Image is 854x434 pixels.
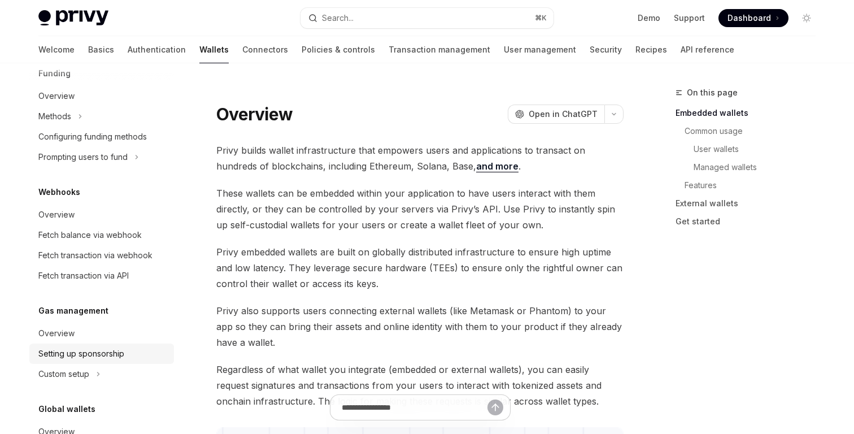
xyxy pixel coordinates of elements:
button: Toggle Prompting users to fund section [29,147,174,167]
div: Search... [322,11,354,25]
a: Welcome [38,36,75,63]
div: Setting up sponsorship [38,347,124,361]
div: Fetch transaction via webhook [38,249,152,262]
button: Toggle Custom setup section [29,364,174,384]
a: Get started [676,212,825,231]
button: Send message [487,400,503,415]
h5: Gas management [38,304,108,318]
a: Wallets [199,36,229,63]
a: Security [590,36,622,63]
a: User management [504,36,576,63]
div: Configuring funding methods [38,130,147,144]
a: Policies & controls [302,36,375,63]
a: Overview [29,323,174,344]
div: Overview [38,89,75,103]
a: Support [674,12,705,24]
a: User wallets [676,140,825,158]
h5: Global wallets [38,402,95,416]
button: Open in ChatGPT [508,105,604,124]
button: Open search [300,8,554,28]
a: API reference [681,36,734,63]
div: Custom setup [38,367,89,381]
div: Methods [38,110,71,123]
button: Toggle Methods section [29,106,174,127]
a: Fetch transaction via API [29,266,174,286]
div: Prompting users to fund [38,150,128,164]
span: Privy embedded wallets are built on globally distributed infrastructure to ensure high uptime and... [216,244,624,292]
div: Fetch balance via webhook [38,228,142,242]
h1: Overview [216,104,293,124]
a: Connectors [242,36,288,63]
a: and more [476,160,518,172]
button: Toggle dark mode [798,9,816,27]
a: Overview [29,205,174,225]
h5: Webhooks [38,185,80,199]
img: light logo [38,10,108,26]
span: Privy builds wallet infrastructure that empowers users and applications to transact on hundreds o... [216,142,624,174]
a: Embedded wallets [676,104,825,122]
a: Setting up sponsorship [29,344,174,364]
a: Basics [88,36,114,63]
div: Overview [38,327,75,340]
a: Transaction management [389,36,490,63]
a: Common usage [676,122,825,140]
a: Recipes [635,36,667,63]
a: Dashboard [718,9,788,27]
a: Features [676,176,825,194]
span: Regardless of what wallet you integrate (embedded or external wallets), you can easily request si... [216,362,624,409]
span: Dashboard [727,12,771,24]
input: Ask a question... [342,395,487,420]
div: Overview [38,208,75,222]
a: Authentication [128,36,186,63]
span: ⌘ K [535,14,547,23]
span: These wallets can be embedded within your application to have users interact with them directly, ... [216,185,624,233]
a: Configuring funding methods [29,127,174,147]
a: Demo [638,12,660,24]
a: Fetch transaction via webhook [29,245,174,266]
a: Managed wallets [676,158,825,176]
div: Fetch transaction via API [38,269,129,283]
a: Fetch balance via webhook [29,225,174,245]
a: External wallets [676,194,825,212]
span: Privy also supports users connecting external wallets (like Metamask or Phantom) to your app so t... [216,303,624,350]
span: Open in ChatGPT [529,108,598,120]
a: Overview [29,86,174,106]
span: On this page [687,86,738,99]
